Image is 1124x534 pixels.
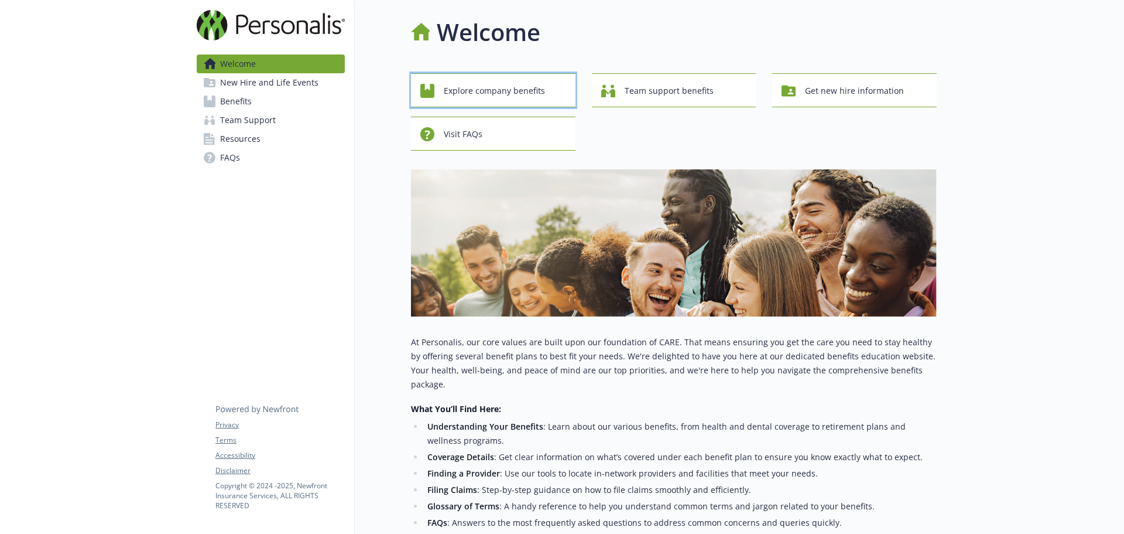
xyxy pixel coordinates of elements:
strong: What You’ll Find Here: [411,403,501,414]
a: FAQs [197,148,345,167]
span: FAQs [220,148,240,167]
a: Privacy [215,420,344,430]
strong: FAQs [427,517,447,528]
img: overview page banner [411,169,937,317]
strong: Filing Claims [427,484,477,495]
a: Terms [215,435,344,445]
strong: Glossary of Terms [427,501,499,512]
a: Benefits [197,92,345,111]
span: Explore company benefits [444,80,545,102]
li: : Answers to the most frequently asked questions to address common concerns and queries quickly. [424,516,937,530]
button: Get new hire information [772,73,937,107]
span: Visit FAQs [444,123,482,145]
strong: Finding a Provider [427,468,500,479]
button: Team support benefits [592,73,756,107]
li: : Use our tools to locate in-network providers and facilities that meet your needs. [424,467,937,481]
a: Welcome [197,55,345,73]
span: Team support benefits [625,80,714,102]
p: At Personalis, our core values are built upon our foundation of CARE. That means ensuring you get... [411,335,937,392]
strong: Understanding Your Benefits [427,421,543,432]
a: Team Support [197,111,345,130]
a: New Hire and Life Events [197,73,345,92]
span: Benefits [220,92,252,111]
li: : A handy reference to help you understand common terms and jargon related to your benefits. [424,499,937,513]
span: Resources [220,130,261,148]
li: : Get clear information on what’s covered under each benefit plan to ensure you know exactly what... [424,450,937,464]
li: : Learn about our various benefits, from health and dental coverage to retirement plans and welln... [424,420,937,448]
a: Accessibility [215,450,344,461]
li: : Step-by-step guidance on how to file claims smoothly and efficiently. [424,483,937,497]
span: Team Support [220,111,276,130]
p: Copyright © 2024 - 2025 , Newfront Insurance Services, ALL RIGHTS RESERVED [215,481,344,511]
a: Disclaimer [215,465,344,476]
button: Visit FAQs [411,117,575,151]
a: Resources [197,130,345,148]
button: Explore company benefits [411,73,575,107]
strong: Coverage Details [427,451,494,462]
span: New Hire and Life Events [220,73,318,92]
span: Get new hire information [805,80,904,102]
h1: Welcome [437,15,540,50]
span: Welcome [220,55,256,73]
